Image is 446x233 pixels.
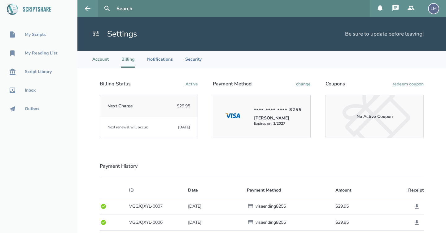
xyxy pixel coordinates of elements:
[254,121,302,126] div: Expires on:
[129,187,134,193] div: ID
[177,103,190,109] div: $29.95
[256,203,286,209] div: visa ending 8255
[256,219,286,225] div: visa ending 8255
[188,203,201,209] div: [DATE]
[147,51,173,68] li: Notifications
[121,51,135,68] li: Billing
[185,51,202,68] li: Security
[335,187,351,193] div: Amount
[92,28,137,40] h1: Settings
[107,125,148,130] div: Next renewal will occur:
[393,81,424,87] button: redeem coupon
[129,203,163,209] div: VGGJQXYL-0007
[410,216,424,229] a: View Receipt
[186,81,198,87] div: Active
[410,200,424,213] a: View Receipt
[25,106,40,111] div: Outbox
[188,187,198,193] div: Date
[273,121,285,126] strong: 1 / 2027
[254,115,302,121] div: [PERSON_NAME]
[100,203,107,210] svg: Payment success
[188,219,201,225] div: [DATE]
[254,107,302,113] div: 8255
[92,51,109,68] li: Account
[25,32,46,37] div: My Scripts
[107,103,133,109] div: Next Charge
[326,80,345,87] h2: Coupons
[335,203,349,209] div: $29.95
[394,187,424,193] div: Receipt
[345,31,424,37] div: Be sure to update before leaving!
[178,125,190,130] div: [DATE]
[247,187,281,193] div: Payment Method
[213,80,251,87] h2: Payment Method
[25,69,52,74] div: Script Library
[100,80,131,87] h2: Billing Status
[25,88,36,93] div: Inbox
[356,114,393,119] div: No Active Coupon
[25,51,57,56] div: My Reading List
[428,3,439,14] div: LM
[100,219,107,226] svg: Payment success
[335,219,349,225] div: $29.95
[296,81,311,87] button: change
[100,163,424,170] h2: Payment History
[129,219,163,225] div: VGGJQXYL-0006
